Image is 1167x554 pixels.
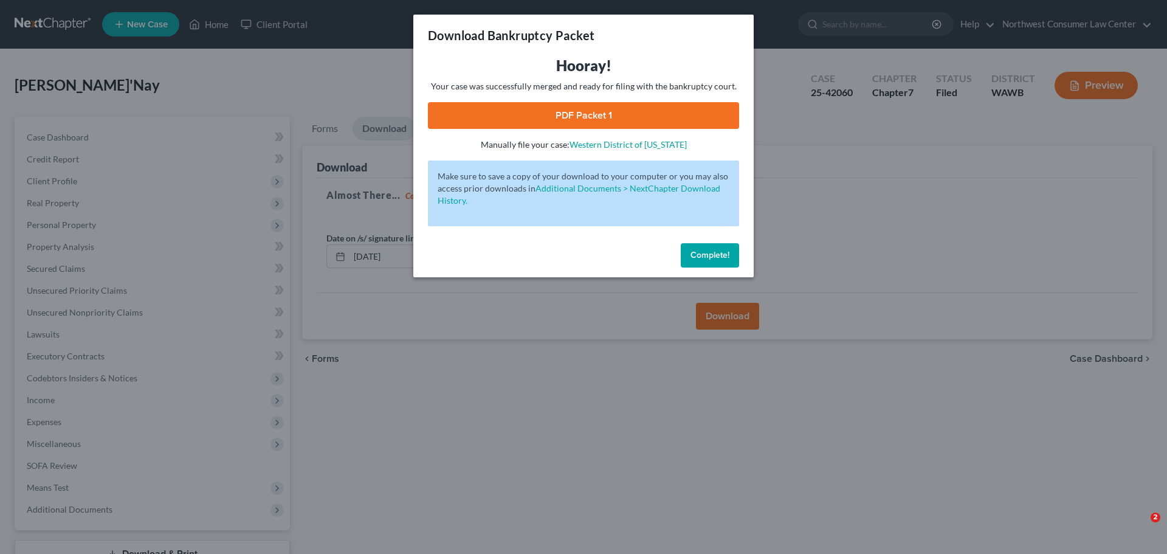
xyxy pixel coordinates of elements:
[428,139,739,151] p: Manually file your case:
[428,80,739,92] p: Your case was successfully merged and ready for filing with the bankruptcy court.
[438,170,729,207] p: Make sure to save a copy of your download to your computer or you may also access prior downloads in
[428,27,594,44] h3: Download Bankruptcy Packet
[428,56,739,75] h3: Hooray!
[1126,513,1155,542] iframe: Intercom live chat
[570,139,687,150] a: Western District of [US_STATE]
[438,183,720,206] a: Additional Documents > NextChapter Download History.
[428,102,739,129] a: PDF Packet 1
[681,243,739,268] button: Complete!
[1151,513,1160,522] span: 2
[690,250,729,260] span: Complete!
